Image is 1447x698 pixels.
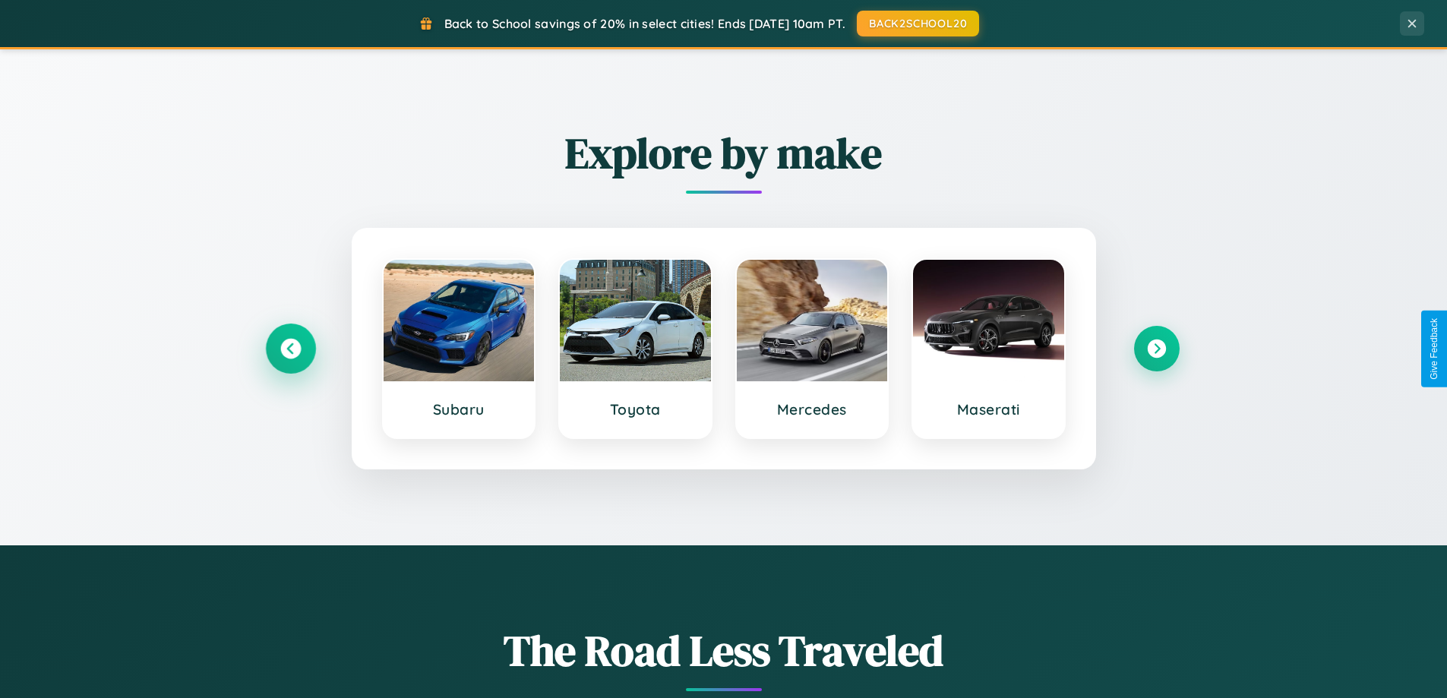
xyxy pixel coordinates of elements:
[268,621,1180,680] h1: The Road Less Traveled
[399,400,520,418] h3: Subaru
[752,400,873,418] h3: Mercedes
[857,11,979,36] button: BACK2SCHOOL20
[268,124,1180,182] h2: Explore by make
[444,16,845,31] span: Back to School savings of 20% in select cities! Ends [DATE] 10am PT.
[1429,318,1439,380] div: Give Feedback
[928,400,1049,418] h3: Maserati
[575,400,696,418] h3: Toyota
